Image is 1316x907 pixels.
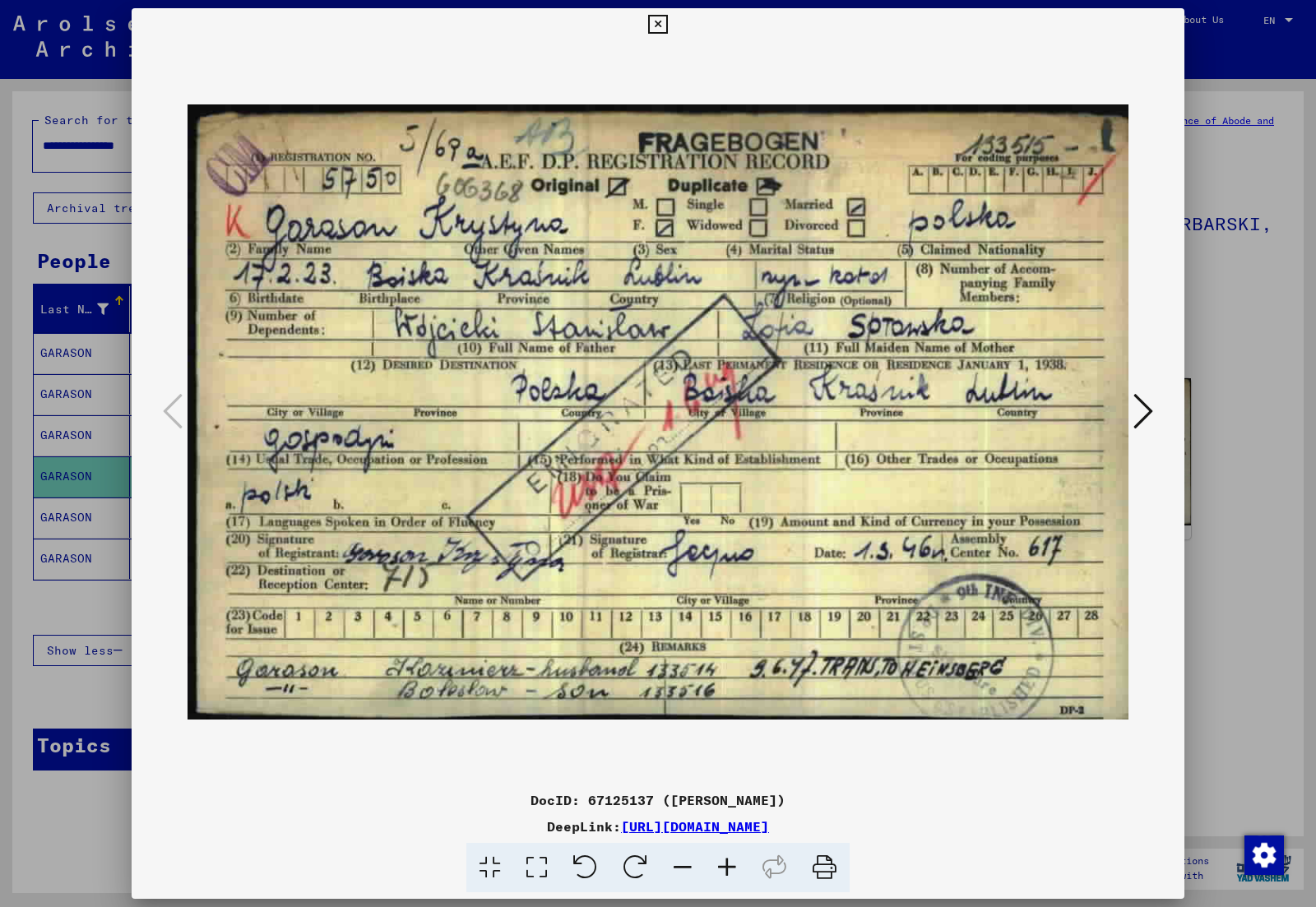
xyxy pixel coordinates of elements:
div: DeepLink: [132,817,1184,836]
img: 001.jpg [188,41,1128,784]
img: Change consent [1244,835,1284,875]
div: DocID: 67125137 ([PERSON_NAME]) [132,790,1184,810]
a: [URL][DOMAIN_NAME] [621,818,769,835]
div: Change consent [1244,835,1283,874]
